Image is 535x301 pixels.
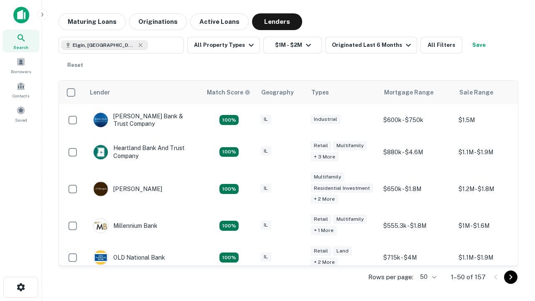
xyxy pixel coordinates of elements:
a: Contacts [3,78,39,101]
div: Millennium Bank [93,218,158,233]
div: Originated Last 6 Months [332,40,413,50]
div: Multifamily [333,141,367,150]
th: Capitalize uses an advanced AI algorithm to match your search with the best lender. The match sco... [202,81,256,104]
p: Rows per page: [368,272,413,282]
div: Industrial [311,115,341,124]
img: picture [94,182,108,196]
button: Active Loans [190,13,249,30]
div: Land [333,246,352,256]
a: Saved [3,102,39,125]
td: $555.3k - $1.8M [379,210,454,242]
div: + 1 more [311,226,337,235]
span: Borrowers [11,68,31,75]
div: + 2 more [311,258,338,267]
div: IL [260,115,271,124]
div: Matching Properties: 23, hasApolloMatch: undefined [219,184,239,194]
button: Originated Last 6 Months [325,37,417,54]
button: Maturing Loans [59,13,126,30]
div: IL [260,252,271,262]
div: Types [311,87,329,97]
div: [PERSON_NAME] Bank & Trust Company [93,112,194,128]
div: Retail [311,246,331,256]
div: [PERSON_NAME] [93,181,162,196]
td: $650k - $1.8M [379,168,454,210]
img: capitalize-icon.png [13,7,29,23]
th: Mortgage Range [379,81,454,104]
span: Search [13,44,28,51]
td: $1M - $1.6M [454,210,530,242]
td: $1.2M - $1.8M [454,168,530,210]
span: Elgin, [GEOGRAPHIC_DATA], [GEOGRAPHIC_DATA] [73,41,135,49]
iframe: Chat Widget [493,234,535,274]
img: picture [94,219,108,233]
td: $880k - $4.6M [379,136,454,168]
div: Capitalize uses an advanced AI algorithm to match your search with the best lender. The match sco... [207,88,250,97]
div: Heartland Bank And Trust Company [93,144,194,159]
th: Types [306,81,379,104]
td: $1.1M - $1.9M [454,242,530,273]
button: Save your search to get updates of matches that match your search criteria. [466,37,492,54]
h6: Match Score [207,88,249,97]
div: 50 [417,271,438,283]
div: IL [260,220,271,230]
div: Lender [90,87,110,97]
div: Matching Properties: 16, hasApolloMatch: undefined [219,221,239,231]
td: $715k - $4M [379,242,454,273]
div: IL [260,184,271,193]
td: $1.1M - $1.9M [454,136,530,168]
div: Mortgage Range [384,87,433,97]
div: Retail [311,214,331,224]
th: Sale Range [454,81,530,104]
button: $1M - $2M [263,37,322,54]
img: picture [94,145,108,159]
button: All Property Types [187,37,260,54]
span: Contacts [13,92,29,99]
a: Search [3,30,39,52]
div: Sale Range [459,87,493,97]
a: Borrowers [3,54,39,77]
img: picture [94,250,108,265]
div: Matching Properties: 20, hasApolloMatch: undefined [219,147,239,157]
div: Geography [261,87,294,97]
div: IL [260,146,271,156]
th: Geography [256,81,306,104]
div: Retail [311,141,331,150]
button: Reset [62,57,89,74]
button: Lenders [252,13,302,30]
img: picture [94,113,108,127]
div: OLD National Bank [93,250,165,265]
button: Go to next page [504,270,517,284]
div: + 3 more [311,152,339,162]
div: Matching Properties: 22, hasApolloMatch: undefined [219,253,239,263]
p: 1–50 of 157 [451,272,486,282]
div: Multifamily [311,172,344,182]
td: $600k - $750k [379,104,454,136]
div: + 2 more [311,194,338,204]
div: Matching Properties: 28, hasApolloMatch: undefined [219,115,239,125]
button: All Filters [420,37,462,54]
div: Multifamily [333,214,367,224]
button: Originations [129,13,187,30]
td: $1.5M [454,104,530,136]
span: Saved [15,117,27,123]
th: Lender [85,81,202,104]
div: Residential Investment [311,184,373,193]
